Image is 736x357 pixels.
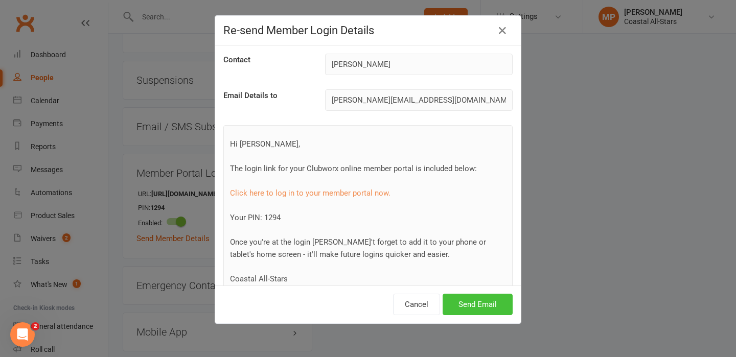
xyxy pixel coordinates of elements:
[230,188,390,198] a: Click here to log in to your member portal now.
[494,22,511,39] button: Close
[223,54,250,66] label: Contact
[230,213,281,222] span: Your PIN: 1294
[31,322,39,330] span: 2
[393,294,440,315] button: Cancel
[230,139,300,149] span: Hi [PERSON_NAME],
[230,237,486,259] span: Once you're at the login [PERSON_NAME]'t forget to add it to your phone or tablet's home screen -...
[223,89,278,102] label: Email Details to
[443,294,513,315] button: Send Email
[223,24,513,37] h4: Re-send Member Login Details
[230,164,477,173] span: The login link for your Clubworx online member portal is included below:
[230,274,288,283] span: Coastal All-Stars
[10,322,35,347] iframe: Intercom live chat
